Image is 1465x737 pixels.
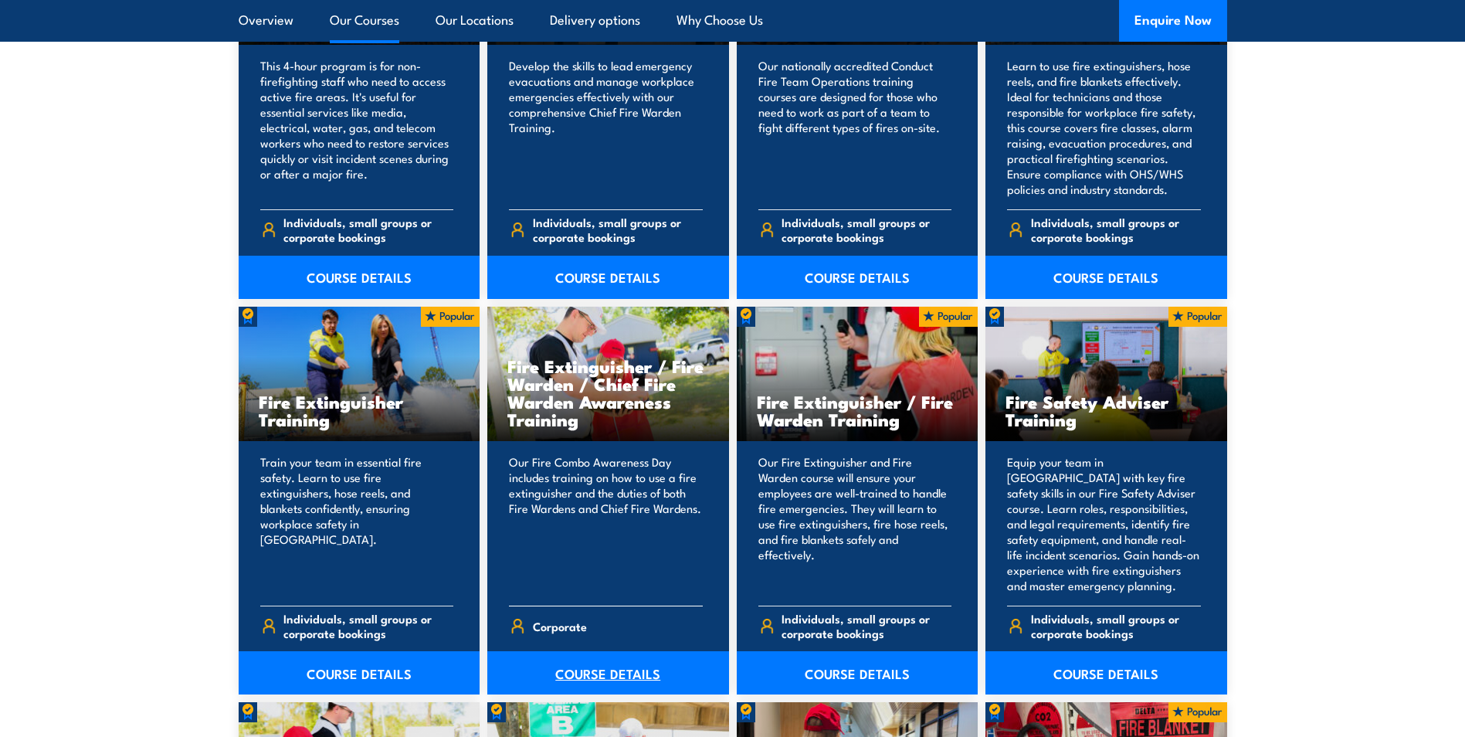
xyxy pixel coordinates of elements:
a: COURSE DETAILS [239,256,480,299]
span: Individuals, small groups or corporate bookings [1031,215,1201,244]
span: Individuals, small groups or corporate bookings [283,611,453,640]
span: Individuals, small groups or corporate bookings [782,215,951,244]
a: COURSE DETAILS [985,651,1227,695]
a: COURSE DETAILS [737,651,978,695]
h3: Fire Safety Adviser Training [1005,392,1207,428]
p: Develop the skills to lead emergency evacuations and manage workplace emergencies effectively wit... [509,58,703,197]
a: COURSE DETAILS [487,256,729,299]
span: Individuals, small groups or corporate bookings [533,215,703,244]
a: COURSE DETAILS [737,256,978,299]
span: Individuals, small groups or corporate bookings [782,611,951,640]
span: Individuals, small groups or corporate bookings [283,215,453,244]
span: Individuals, small groups or corporate bookings [1031,611,1201,640]
a: COURSE DETAILS [487,651,729,695]
span: Corporate [533,614,587,638]
p: Learn to use fire extinguishers, hose reels, and fire blankets effectively. Ideal for technicians... [1007,58,1201,197]
p: Train your team in essential fire safety. Learn to use fire extinguishers, hose reels, and blanke... [260,454,454,593]
a: COURSE DETAILS [985,256,1227,299]
p: Our Fire Combo Awareness Day includes training on how to use a fire extinguisher and the duties o... [509,454,703,593]
p: Our nationally accredited Conduct Fire Team Operations training courses are designed for those wh... [758,58,952,197]
p: Equip your team in [GEOGRAPHIC_DATA] with key fire safety skills in our Fire Safety Adviser cours... [1007,454,1201,593]
h3: Fire Extinguisher / Fire Warden / Chief Fire Warden Awareness Training [507,357,709,428]
h3: Fire Extinguisher Training [259,392,460,428]
p: This 4-hour program is for non-firefighting staff who need to access active fire areas. It's usef... [260,58,454,197]
h3: Fire Extinguisher / Fire Warden Training [757,392,958,428]
p: Our Fire Extinguisher and Fire Warden course will ensure your employees are well-trained to handl... [758,454,952,593]
a: COURSE DETAILS [239,651,480,695]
